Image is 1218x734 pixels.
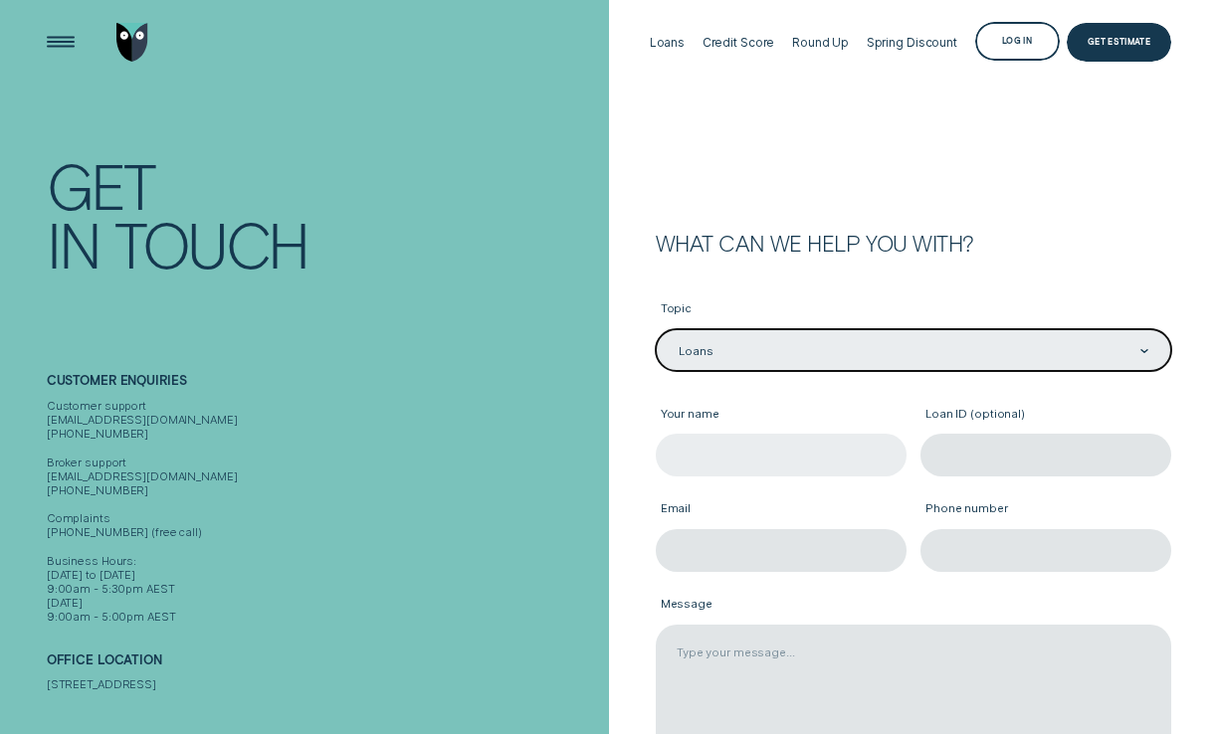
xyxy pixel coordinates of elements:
[47,373,602,398] h2: Customer Enquiries
[42,23,80,61] button: Open Menu
[47,215,100,274] div: In
[656,490,907,529] label: Email
[47,677,602,691] div: [STREET_ADDRESS]
[1067,23,1172,61] a: Get Estimate
[656,233,1172,254] h2: What can we help you with?
[47,156,602,275] h1: Get In Touch
[656,395,907,434] label: Your name
[114,215,307,274] div: Touch
[116,23,148,61] img: Wisr
[703,35,775,50] div: Credit Score
[975,22,1060,60] button: Log in
[679,344,712,358] div: Loans
[47,156,154,215] div: Get
[792,35,849,50] div: Round Up
[656,586,1172,625] label: Message
[650,35,685,50] div: Loans
[656,290,1172,329] label: Topic
[47,652,602,677] h2: Office Location
[920,490,1171,529] label: Phone number
[47,399,602,625] div: Customer support [EMAIL_ADDRESS][DOMAIN_NAME] [PHONE_NUMBER] Broker support [EMAIL_ADDRESS][DOMAI...
[867,35,957,50] div: Spring Discount
[920,395,1171,434] label: Loan ID (optional)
